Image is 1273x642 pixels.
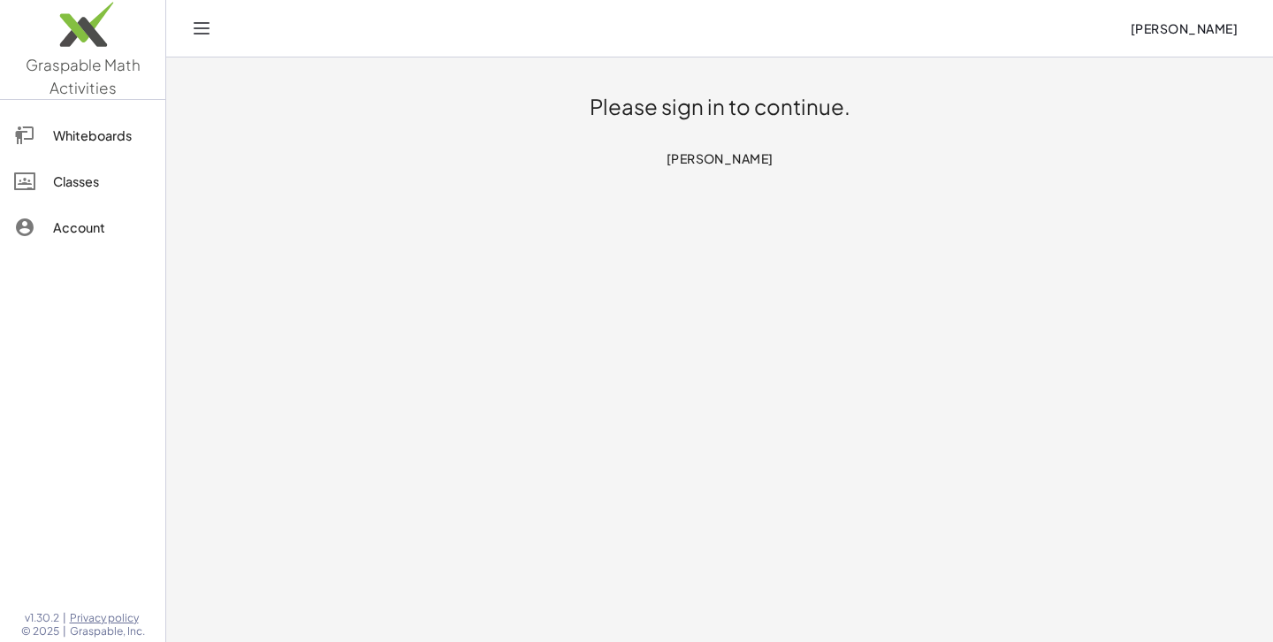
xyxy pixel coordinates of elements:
[21,624,59,638] span: © 2025
[53,125,151,146] div: Whiteboards
[53,217,151,238] div: Account
[63,611,66,625] span: |
[70,611,145,625] a: Privacy policy
[1116,12,1252,44] button: [PERSON_NAME]
[70,624,145,638] span: Graspable, Inc.
[666,150,774,166] span: [PERSON_NAME]
[7,206,158,248] a: Account
[1130,20,1238,36] span: [PERSON_NAME]
[7,114,158,157] a: Whiteboards
[53,171,151,192] div: Classes
[187,14,216,42] button: Toggle navigation
[590,93,850,121] h1: Please sign in to continue.
[7,160,158,203] a: Classes
[25,611,59,625] span: v1.30.2
[63,624,66,638] span: |
[26,55,141,97] span: Graspable Math Activities
[652,142,788,174] button: [PERSON_NAME]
